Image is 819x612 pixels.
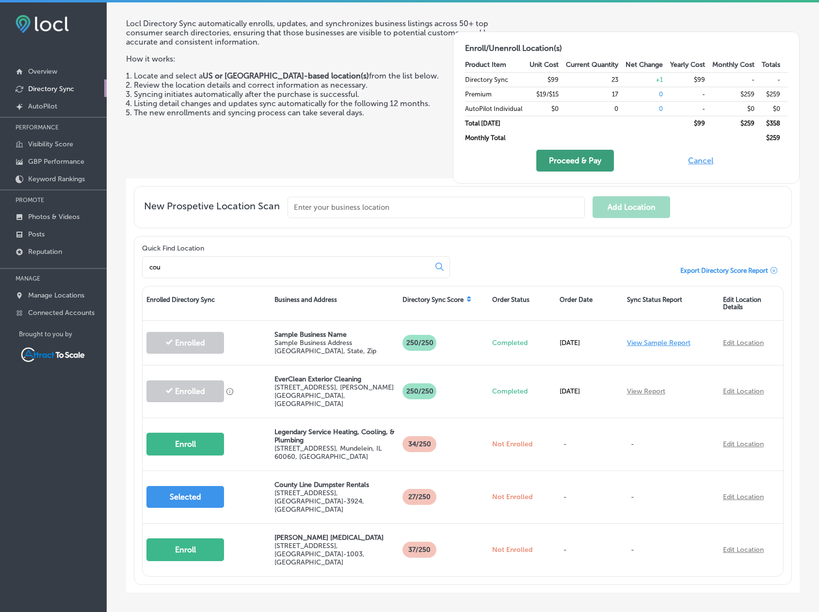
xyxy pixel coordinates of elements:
td: $259 [712,87,762,101]
th: Current Quantity [566,58,626,72]
li: Review the location details and correct information as necessary. [134,80,526,90]
p: Keyword Rankings [28,175,85,183]
button: Selected [146,486,224,508]
td: $0 [762,101,787,116]
p: 250/250 [402,335,436,351]
p: Posts [28,230,45,238]
div: Enrolled Directory Sync [143,286,271,320]
p: - [560,483,581,511]
span: Export Directory Score Report [680,267,768,274]
p: AutoPilot [28,102,57,110]
td: + 1 [626,72,670,87]
div: [DATE] [556,377,623,405]
div: Sync Status Report [623,286,719,320]
button: Cancel [685,150,716,172]
p: [STREET_ADDRESS] , [GEOGRAPHIC_DATA]-3924, [GEOGRAPHIC_DATA] [274,489,395,514]
p: Not Enrolled [492,440,552,448]
p: Completed [492,339,552,347]
span: New Prospetive Location Scan [144,200,280,218]
strong: US or [GEOGRAPHIC_DATA]-based location(s) [203,71,369,80]
li: Listing detail changes and updates sync automatically for the following 12 months. [134,99,526,108]
p: - [627,430,715,458]
div: [DATE] [556,329,623,357]
p: EverClean Exterior Cleaning [274,375,395,383]
td: $ 259 [712,116,762,130]
button: Add Location [593,196,670,218]
p: County Line Dumpster Rentals [274,481,395,489]
a: Edit Location [723,440,764,448]
div: Order Status [488,286,556,320]
a: View Sample Report [627,339,691,347]
p: Manage Locations [28,291,84,299]
p: Completed [492,387,552,395]
button: Enrolled [146,332,224,354]
p: [STREET_ADDRESS] , Mundelein, IL 60060, [GEOGRAPHIC_DATA] [274,444,395,461]
p: Not Enrolled [492,493,552,501]
a: Edit Location [723,339,764,347]
p: 27 /250 [402,489,436,505]
li: Syncing initiates automatically after the purchase is successful. [134,90,526,99]
li: Locate and select a from the list below. [134,71,526,80]
input: Enter your business location [288,197,585,218]
td: $ 99 [670,116,712,130]
p: Photos & Videos [28,213,80,221]
td: $ 259 [762,130,787,145]
td: Premium [465,87,530,101]
div: Order Date [556,286,623,320]
div: Directory Sync Score [399,286,488,320]
label: Quick Find Location [142,244,204,252]
p: Connected Accounts [28,309,95,317]
button: Enrolled [146,380,224,402]
td: 0 [626,87,670,101]
td: $ 358 [762,116,787,130]
p: Overview [28,67,57,76]
p: GBP Performance [28,157,84,166]
td: $0 [530,101,566,116]
p: Legendary Service Heating, Cooling, & Plumbing [274,428,395,444]
td: Total [DATE] [465,116,530,130]
th: Unit Cost [530,58,566,72]
td: $99 [670,72,712,87]
td: Directory Sync [465,72,530,87]
th: Net Change [626,58,670,72]
button: Enroll [146,433,224,455]
a: View Report [627,387,665,395]
td: 0 [626,101,670,116]
p: How it works: [126,47,526,63]
img: Attract To Scale [19,345,87,364]
td: $259 [762,87,787,101]
button: Proceed & Pay [536,150,614,172]
th: Monthly Cost [712,58,762,72]
p: Directory Sync [28,85,74,93]
p: - [560,430,581,458]
p: [STREET_ADDRESS] , [PERSON_NAME][GEOGRAPHIC_DATA], [GEOGRAPHIC_DATA] [274,383,395,408]
p: Reputation [28,248,62,256]
td: Monthly Total [465,130,530,145]
td: - [762,72,787,87]
p: Brought to you by [19,330,107,338]
div: Business and Address [271,286,399,320]
div: Edit Location Details [719,286,783,320]
td: 23 [566,72,626,87]
p: [STREET_ADDRESS] , [GEOGRAPHIC_DATA]-1003, [GEOGRAPHIC_DATA] [274,542,395,566]
p: - [560,536,581,564]
p: - [627,536,715,564]
p: 250 /250 [402,383,436,399]
th: Yearly Cost [670,58,712,72]
td: AutoPilot Individual [465,101,530,116]
th: Totals [762,58,787,72]
button: Enroll [146,538,224,561]
p: Sample Business Name [274,330,395,339]
a: Edit Location [723,493,764,501]
td: $19/$15 [530,87,566,101]
p: Locl Directory Sync automatically enrolls, updates, and synchronizes business listings across 50+... [126,19,526,47]
iframe: Locl: Directory Sync Overview [533,19,800,169]
th: Product Item [465,58,530,72]
a: Edit Location [723,387,764,395]
td: - [712,72,762,87]
p: [PERSON_NAME] [MEDICAL_DATA] [274,534,395,542]
h2: Enroll/Unenroll Location(s) [465,44,787,53]
p: [GEOGRAPHIC_DATA], State, Zip [274,347,395,355]
td: - [670,101,712,116]
input: All Locations [148,263,428,271]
